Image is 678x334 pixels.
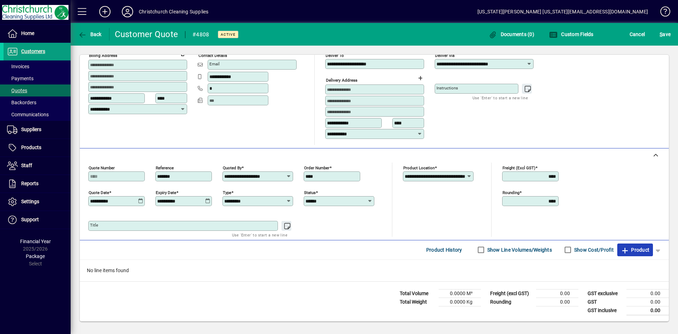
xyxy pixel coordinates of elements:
[439,298,481,306] td: 0.0000 Kg
[4,60,71,72] a: Invoices
[223,190,231,195] mat-label: Type
[660,31,662,37] span: S
[486,246,552,253] label: Show Line Volumes/Weights
[21,48,45,54] span: Customers
[536,289,578,298] td: 0.00
[617,244,653,256] button: Product
[115,29,178,40] div: Customer Quote
[536,298,578,306] td: 0.00
[436,86,458,90] mat-label: Instructions
[178,48,189,59] button: Copy to Delivery address
[4,96,71,109] a: Backorders
[626,306,669,315] td: 0.00
[4,109,71,121] a: Communications
[94,5,116,18] button: Add
[26,253,45,259] span: Package
[435,53,454,58] mat-label: Deliver via
[584,289,626,298] td: GST exclusive
[396,298,439,306] td: Total Weight
[20,239,51,244] span: Financial Year
[76,28,103,41] button: Back
[156,190,176,195] mat-label: Expiry date
[584,298,626,306] td: GST
[630,29,645,40] span: Cancel
[304,190,316,195] mat-label: Status
[487,28,536,41] button: Documents (0)
[626,298,669,306] td: 0.00
[89,165,115,170] mat-label: Quote number
[573,246,614,253] label: Show Cost/Profit
[7,88,27,93] span: Quotes
[4,84,71,96] a: Quotes
[626,289,669,298] td: 0.00
[21,181,38,186] span: Reports
[90,223,98,228] mat-label: Title
[304,165,329,170] mat-label: Order number
[7,112,49,117] span: Communications
[4,72,71,84] a: Payments
[221,32,236,37] span: Active
[192,29,209,40] div: #4808
[209,61,220,66] mat-label: Email
[7,64,29,69] span: Invoices
[21,145,41,150] span: Products
[7,76,34,81] span: Payments
[621,244,649,256] span: Product
[80,260,669,281] div: No line items found
[487,298,536,306] td: Rounding
[71,28,109,41] app-page-header-button: Back
[4,175,71,193] a: Reports
[658,28,672,41] button: Save
[502,190,519,195] mat-label: Rounding
[21,199,39,204] span: Settings
[139,6,208,17] div: Christchurch Cleaning Supplies
[547,28,595,41] button: Custom Fields
[502,165,535,170] mat-label: Freight (excl GST)
[4,157,71,175] a: Staff
[21,163,32,168] span: Staff
[415,72,426,84] button: Choose address
[488,31,534,37] span: Documents (0)
[4,25,71,42] a: Home
[628,28,647,41] button: Cancel
[4,139,71,157] a: Products
[21,217,39,222] span: Support
[326,53,344,58] mat-label: Deliver To
[549,31,594,37] span: Custom Fields
[655,1,669,24] a: Knowledge Base
[21,30,34,36] span: Home
[403,165,435,170] mat-label: Product location
[116,5,139,18] button: Profile
[423,244,465,256] button: Product History
[232,231,287,239] mat-hint: Use 'Enter' to start a new line
[396,289,439,298] td: Total Volume
[660,29,671,40] span: ave
[78,31,102,37] span: Back
[223,165,242,170] mat-label: Quoted by
[487,289,536,298] td: Freight (excl GST)
[7,100,36,105] span: Backorders
[21,127,41,132] span: Suppliers
[439,289,481,298] td: 0.0000 M³
[477,6,648,17] div: [US_STATE][PERSON_NAME] [US_STATE][EMAIL_ADDRESS][DOMAIN_NAME]
[156,165,174,170] mat-label: Reference
[4,121,71,139] a: Suppliers
[89,190,109,195] mat-label: Quote date
[584,306,626,315] td: GST inclusive
[426,244,462,256] span: Product History
[4,193,71,211] a: Settings
[4,211,71,229] a: Support
[472,94,528,102] mat-hint: Use 'Enter' to start a new line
